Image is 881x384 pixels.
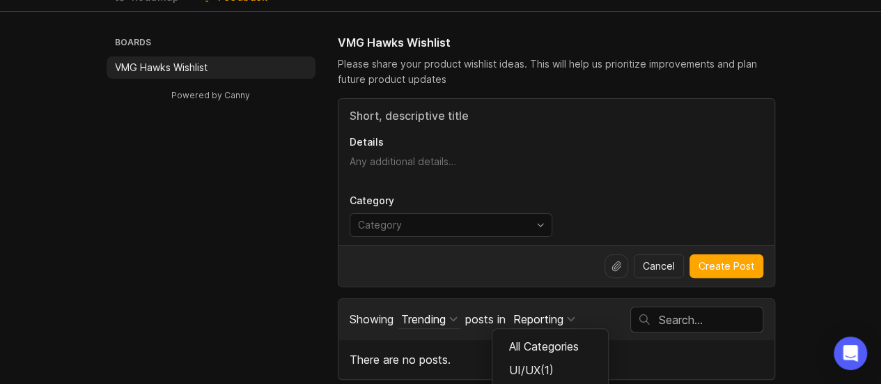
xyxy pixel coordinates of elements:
[699,259,754,273] span: Create Post
[643,259,675,273] span: Cancel
[358,217,528,233] input: Category
[465,312,506,326] span: posts in
[350,213,552,237] div: toggle menu
[834,337,867,370] div: Open Intercom Messenger
[112,34,315,54] h3: Boards
[350,155,763,183] textarea: Details
[107,56,315,79] a: VMG Hawks Wishlist
[398,310,460,329] button: Showing
[529,220,552,231] svg: toggle icon
[492,335,608,358] div: All Categories
[338,56,775,87] div: Please share your product wishlist ideas. This will help us prioritize improvements and plan futu...
[350,107,763,124] input: Title
[338,340,774,379] div: There are no posts.
[350,312,393,326] span: Showing
[115,61,208,75] p: VMG Hawks Wishlist
[350,135,763,149] p: Details
[513,312,563,327] div: Reporting
[689,254,763,278] button: Create Post
[634,254,684,278] button: Cancel
[401,312,446,327] div: Trending
[338,34,451,51] h1: VMG Hawks Wishlist
[492,358,608,382] div: UI/UX ( 1 )
[510,310,578,329] button: posts in
[659,312,763,328] input: Search…
[169,87,252,103] a: Powered by Canny
[350,194,552,208] p: Category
